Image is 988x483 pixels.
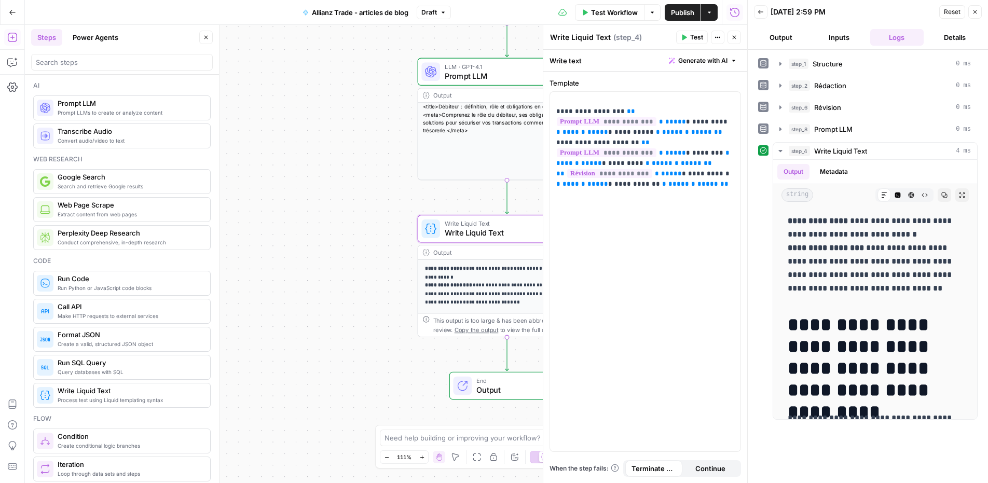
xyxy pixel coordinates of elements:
span: Output [476,384,555,395]
div: Code [33,256,211,266]
a: When the step fails: [550,464,619,473]
span: Perplexity Deep Research [58,228,202,238]
span: Generate with AI [678,56,728,65]
button: Reset [939,5,965,19]
button: Power Agents [66,29,125,46]
button: 0 ms [773,99,977,116]
span: Convert audio/video to text [58,136,202,145]
button: 0 ms [773,77,977,94]
g: Edge from step_6 to step_8 [505,23,509,57]
button: Output [777,164,809,180]
span: step_1 [789,59,808,69]
div: Output [433,91,565,100]
span: Copy the output [455,326,499,333]
span: Publish [671,7,694,18]
button: Inputs [812,29,866,46]
span: Write Liquid Text [445,219,564,228]
div: Web research [33,155,211,164]
span: Run Python or JavaScript code blocks [58,284,202,292]
g: Edge from step_8 to step_4 [505,180,509,214]
span: Structure [813,59,843,69]
label: Template [550,78,741,88]
span: Search and retrieve Google results [58,182,202,190]
span: Run Code [58,273,202,284]
button: Continue [682,460,739,477]
span: Write Liquid Text [58,385,202,396]
span: Prompt LLM [58,98,202,108]
button: 0 ms [773,121,977,137]
span: Test Workflow [591,7,638,18]
textarea: Write Liquid Text [550,32,611,43]
span: Make HTTP requests to external services [58,312,202,320]
span: step_6 [789,102,810,113]
span: Web Page Scrape [58,200,202,210]
div: EndOutput [418,372,597,399]
div: LLM · GPT-4.1Prompt LLMStep 8Output<title>Débiteur : définition, rôle et obligations en entrepris... [418,58,597,181]
span: Loop through data sets and steps [58,470,202,478]
button: 4 ms [773,143,977,159]
div: Output [433,248,565,257]
span: LLM · GPT-4.1 [445,62,565,71]
span: 111% [397,453,411,461]
button: Logs [870,29,924,46]
button: Test [676,31,708,44]
span: Reset [944,7,960,17]
span: Call API [58,301,202,312]
span: 4 ms [956,146,971,156]
button: Allianz Trade - articles de blog [296,4,415,21]
span: Write Liquid Text [445,227,564,239]
span: Create a valid, structured JSON object [58,340,202,348]
span: Continue [695,463,725,474]
span: Prompt LLMs to create or analyze content [58,108,202,117]
button: Output [754,29,808,46]
span: 0 ms [956,81,971,90]
span: string [781,188,813,202]
span: Prompt LLM [445,70,565,81]
button: Publish [665,4,701,21]
span: End [476,376,555,385]
span: Condition [58,431,202,441]
span: ( step_4 ) [613,32,642,43]
button: 0 ms [773,56,977,72]
div: 4 ms [773,160,977,419]
div: Write text [543,50,747,71]
button: Draft [417,6,451,19]
span: Process text using Liquid templating syntax [58,396,202,404]
div: <title>Débiteur : définition, rôle et obligations en entreprise</title> <meta>Comprenez le rôle d... [418,103,596,134]
span: Test [690,33,703,42]
span: Google Search [58,172,202,182]
span: step_4 [789,146,810,156]
span: 0 ms [956,59,971,68]
span: Prompt LLM [814,124,853,134]
span: step_2 [789,80,810,91]
span: Allianz Trade - articles de blog [312,7,408,18]
span: Transcribe Audio [58,126,202,136]
span: Write Liquid Text [814,146,867,156]
input: Search steps [36,57,208,67]
span: Query databases with SQL [58,368,202,376]
span: Run SQL Query [58,357,202,368]
button: Steps [31,29,62,46]
span: 0 ms [956,125,971,134]
div: This output is too large & has been abbreviated for review. to view the full content. [433,316,592,335]
button: Metadata [814,164,854,180]
span: Format JSON [58,329,202,340]
g: Edge from step_4 to end [505,337,509,371]
div: Flow [33,414,211,423]
span: Terminate Workflow [632,463,676,474]
span: Extract content from web pages [58,210,202,218]
button: Generate with AI [665,54,741,67]
button: Test Workflow [575,4,644,21]
span: Draft [421,8,437,17]
span: Révision [814,102,841,113]
div: Ai [33,81,211,90]
span: 0 ms [956,103,971,112]
span: Rédaction [814,80,846,91]
span: Create conditional logic branches [58,441,202,450]
span: Iteration [58,459,202,470]
span: Conduct comprehensive, in-depth research [58,238,202,246]
span: step_8 [789,124,810,134]
button: Details [928,29,982,46]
